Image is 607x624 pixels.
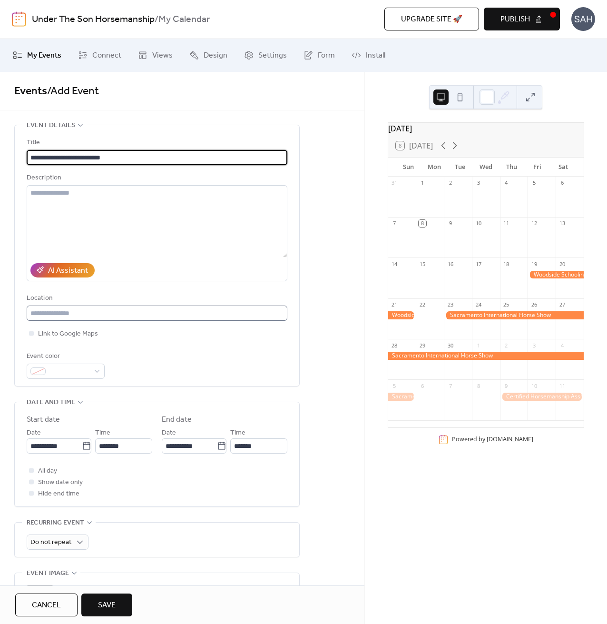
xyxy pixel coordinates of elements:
a: Install [344,42,392,68]
div: 9 [447,220,454,227]
div: 10 [530,382,538,389]
div: Sacramento International Horse Show [388,393,416,401]
div: 7 [391,220,398,227]
a: Connect [71,42,128,68]
img: logo [12,11,26,27]
b: / [155,10,158,29]
span: Form [318,50,335,61]
span: Hide end time [38,488,79,500]
div: 2 [447,179,454,187]
a: My Events [6,42,69,68]
div: Powered by [452,436,533,444]
div: 28 [391,342,398,349]
div: Sacramento International Horse Show [444,311,584,319]
span: Event image [27,568,69,579]
span: / Add Event [47,81,99,102]
span: Time [95,427,110,439]
a: Under The Son Horsemanship [32,10,155,29]
div: 8 [475,382,482,389]
div: Woodside Schooling Show [528,271,584,279]
button: Publish [484,8,560,30]
div: 30 [447,342,454,349]
div: 20 [558,260,566,267]
span: My Events [27,50,61,61]
div: 6 [419,382,426,389]
div: Tue [447,158,473,177]
div: SAH [571,7,595,31]
div: 11 [558,382,566,389]
span: Cancel [32,600,61,611]
div: 7 [447,382,454,389]
div: 12 [530,220,538,227]
div: 9 [503,382,510,389]
div: 23 [447,301,454,308]
div: 5 [530,179,538,187]
span: Recurring event [27,517,84,529]
span: Event details [27,120,75,131]
div: 4 [558,342,566,349]
div: 3 [475,179,482,187]
div: 31 [391,179,398,187]
div: 1 [475,342,482,349]
div: Sacramento International Horse Show [388,352,584,360]
div: 29 [419,342,426,349]
span: Views [152,50,173,61]
div: Wed [473,158,499,177]
span: Settings [258,50,287,61]
div: Mon [421,158,447,177]
div: 1 [419,179,426,187]
div: Fri [525,158,550,177]
div: Event color [27,351,103,362]
a: Design [182,42,235,68]
button: Upgrade site 🚀 [384,8,479,30]
div: 21 [391,301,398,308]
button: Save [81,594,132,616]
div: 25 [503,301,510,308]
div: 4 [503,179,510,187]
div: Title [27,137,285,149]
div: Start date [27,414,60,426]
a: [DOMAIN_NAME] [487,436,533,444]
span: Date [27,427,41,439]
div: 24 [475,301,482,308]
a: Cancel [15,594,78,616]
span: Show date only [38,477,83,488]
a: Views [131,42,180,68]
div: Location [27,293,285,304]
div: 13 [558,220,566,227]
span: Link to Google Maps [38,328,98,340]
div: 10 [475,220,482,227]
div: Certified Horsemanship Association International Conference [500,393,584,401]
div: 16 [447,260,454,267]
div: 14 [391,260,398,267]
div: Description [27,172,285,184]
a: Events [14,81,47,102]
div: Sun [396,158,421,177]
a: Settings [237,42,294,68]
span: Upgrade site 🚀 [401,14,462,25]
div: 8 [419,220,426,227]
span: Date and time [27,397,75,408]
span: Date [162,427,176,439]
div: 2 [503,342,510,349]
a: Form [296,42,342,68]
div: ; [27,585,53,612]
div: AI Assistant [48,265,88,277]
div: 3 [530,342,538,349]
div: Sat [550,158,576,177]
div: Woodside Schooling Show [388,311,416,319]
div: 22 [419,301,426,308]
b: My Calendar [158,10,210,29]
button: AI Assistant [30,263,95,277]
div: 19 [530,260,538,267]
span: All day [38,466,57,477]
span: Design [204,50,227,61]
div: 11 [503,220,510,227]
div: 26 [530,301,538,308]
div: 6 [558,179,566,187]
span: Connect [92,50,121,61]
div: 5 [391,382,398,389]
div: 27 [558,301,566,308]
span: Save [98,600,116,611]
span: Time [230,427,245,439]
